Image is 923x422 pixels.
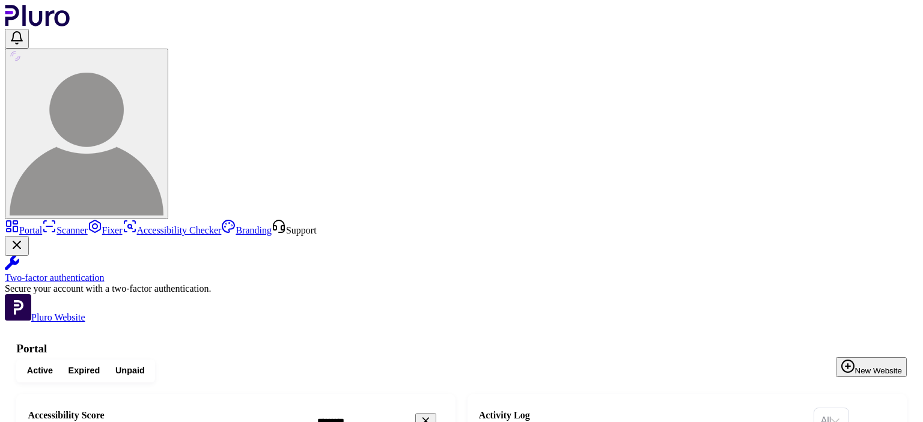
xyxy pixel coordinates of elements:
div: Two-factor authentication [5,273,918,283]
a: Two-factor authentication [5,256,918,283]
aside: Sidebar menu [5,219,918,323]
a: Accessibility Checker [123,225,222,235]
button: Unpaid [108,362,152,379]
button: Active [19,362,61,379]
a: Open Pluro Website [5,312,85,322]
img: User avatar [10,62,163,216]
a: Scanner [42,225,88,235]
button: User avatar [5,49,168,219]
button: Open notifications, you have undefined new notifications [5,29,29,49]
h2: Accessibility Score [28,409,302,421]
button: Expired [61,362,108,379]
a: Fixer [88,225,123,235]
a: Logo [5,18,70,28]
h1: Portal [16,342,907,355]
a: Branding [221,225,272,235]
button: Close Two-factor authentication notification [5,236,29,256]
a: Open Support screen [272,225,317,235]
span: Unpaid [115,365,145,376]
span: Active [27,365,53,376]
span: Expired [69,365,100,376]
a: Portal [5,225,42,235]
h2: Activity Log [479,409,806,421]
div: Secure your account with a two-factor authentication. [5,283,918,294]
button: New Website [836,357,907,377]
